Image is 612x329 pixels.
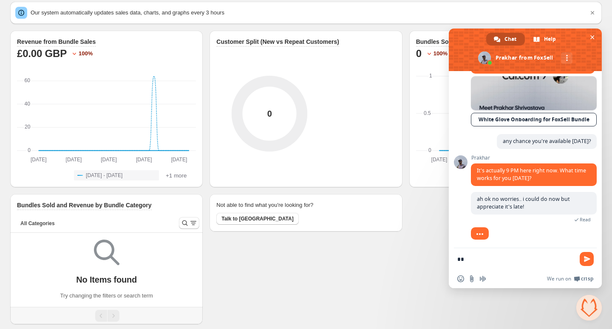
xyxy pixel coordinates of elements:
[17,37,96,46] h3: Revenue from Bundle Sales
[547,275,571,282] span: We run on
[28,147,31,153] text: 0
[471,155,597,161] span: Prakhar
[503,137,591,145] span: any chance you're available [DATE]?
[136,157,152,163] text: [DATE]
[94,240,119,265] img: Empty search results
[416,47,422,60] h2: 0
[479,275,486,282] span: Audio message
[429,73,432,79] text: 1
[428,147,431,153] text: 0
[544,33,556,46] span: Help
[433,49,448,58] h2: 100 %
[25,124,31,130] text: 20
[216,37,339,46] h3: Customer Split (New vs Repeat Customers)
[60,292,153,300] p: Try changing the filters or search term
[468,275,475,282] span: Send a file
[76,275,137,285] p: No Items found
[25,101,31,107] text: 40
[31,9,224,16] span: Our system automatically updates sales data, charts, and graphs every 3 hours
[17,201,152,209] h3: Bundles Sold and Revenue by Bundle Category
[74,170,159,180] button: [DATE] - [DATE]
[10,307,203,324] nav: Pagination
[477,195,570,210] span: ah ok no worries.. i could do now but appreciate it's late!
[25,77,31,83] text: 60
[504,33,516,46] span: Chat
[561,52,572,64] div: More channels
[471,113,597,126] a: White Glove Onboarding for FoxSell Bundles Plus
[101,157,117,163] text: [DATE]
[424,110,431,116] text: 0.5
[216,213,298,225] button: Talk to [GEOGRAPHIC_DATA]
[221,215,293,222] span: Talk to [GEOGRAPHIC_DATA]
[416,37,454,46] h3: Bundles Sold
[580,252,594,266] span: Send
[457,255,575,263] textarea: Compose your message...
[580,217,591,223] span: Read
[20,220,55,227] span: All Categories
[79,49,93,58] h2: 100 %
[477,167,586,182] span: It's actually 9 PM here right now. What time works for you [DATE]?
[86,172,122,179] span: [DATE] - [DATE]
[586,7,598,19] button: Dismiss notification
[216,201,313,209] h2: Not able to find what you're looking for?
[547,275,593,282] a: We run onCrisp
[581,275,593,282] span: Crisp
[457,275,464,282] span: Insert an emoji
[163,170,189,180] button: +1 more
[526,33,564,46] div: Help
[31,157,47,163] text: [DATE]
[17,47,67,60] h2: £0.00 GBP
[171,157,187,163] text: [DATE]
[576,295,602,320] div: Close chat
[179,217,199,229] button: Search and filter results
[486,33,525,46] div: Chat
[431,157,447,163] text: [DATE]
[588,33,597,42] span: Close chat
[66,157,82,163] text: [DATE]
